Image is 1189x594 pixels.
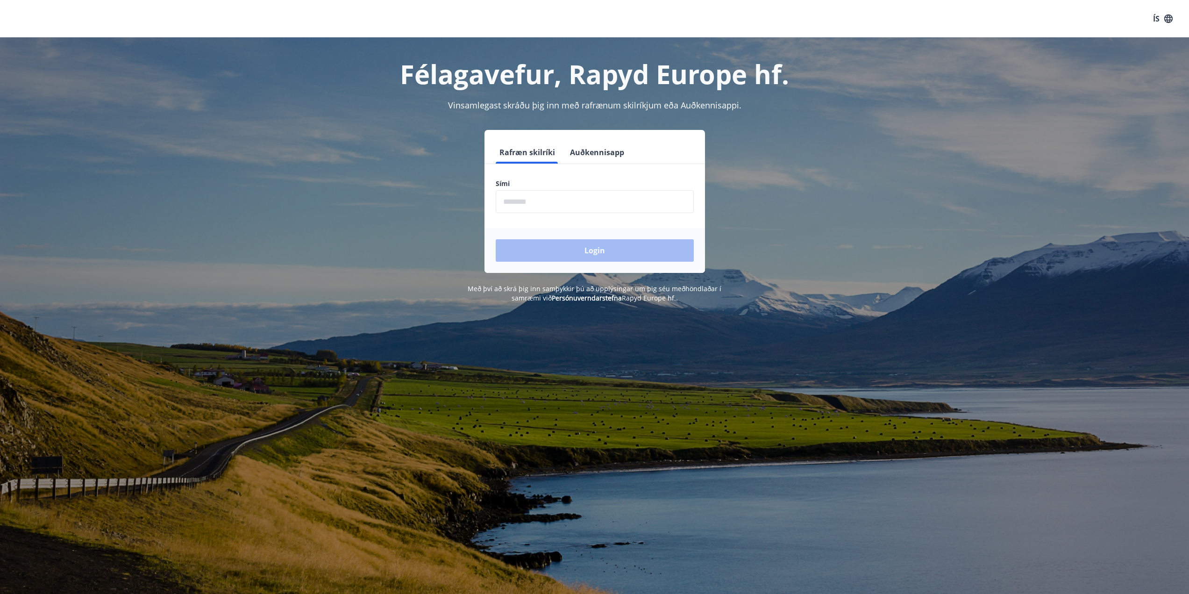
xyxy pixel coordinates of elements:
button: Auðkennisapp [566,141,628,164]
a: Persónuverndarstefna [552,293,622,302]
span: Með því að skrá þig inn samþykkir þú að upplýsingar um þig séu meðhöndlaðar í samræmi við Rapyd E... [468,284,721,302]
label: Sími [496,179,694,188]
button: ÍS [1148,10,1178,27]
h1: Félagavefur, Rapyd Europe hf. [270,56,920,92]
span: Vinsamlegast skráðu þig inn með rafrænum skilríkjum eða Auðkennisappi. [448,100,741,111]
button: Rafræn skilríki [496,141,559,164]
